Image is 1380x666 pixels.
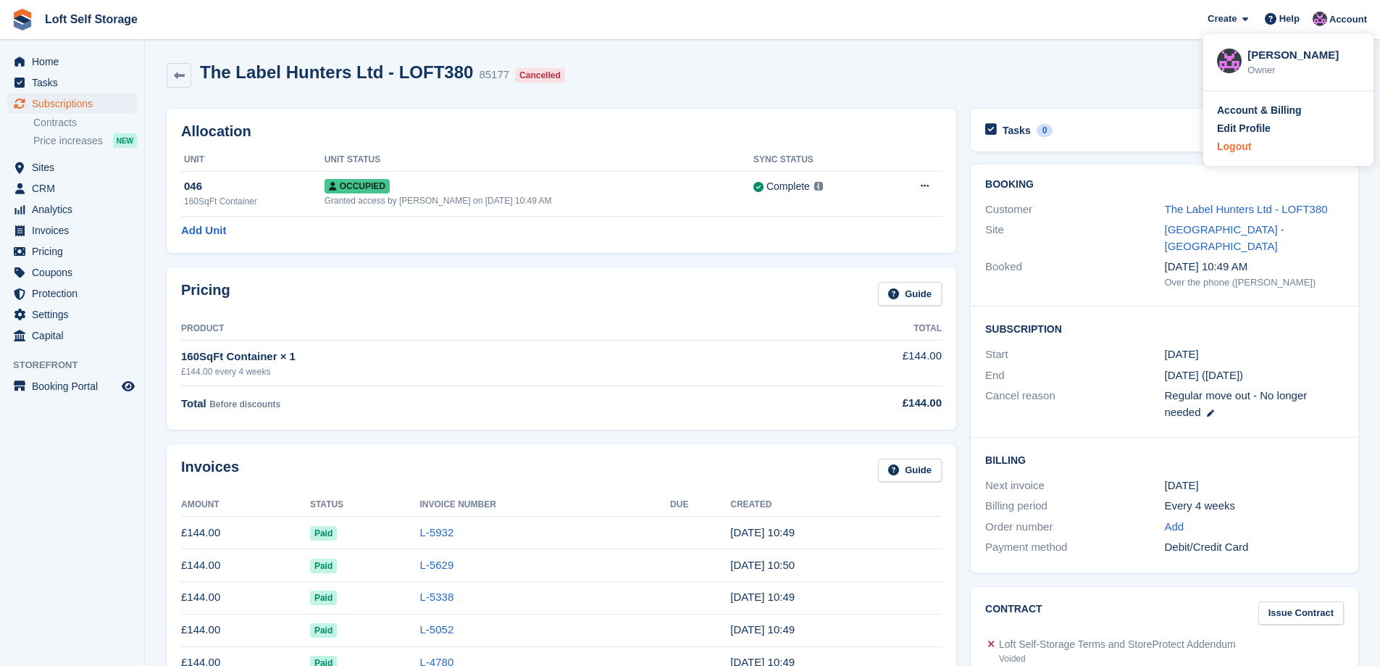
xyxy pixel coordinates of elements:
span: Capital [32,325,119,346]
a: Edit Profile [1217,121,1360,136]
span: Protection [32,283,119,304]
time: 2025-07-04 09:49:26 UTC [730,591,795,603]
div: [PERSON_NAME] [1247,47,1360,60]
span: Create [1208,12,1237,26]
div: 85177 [479,67,509,83]
span: Help [1279,12,1300,26]
a: Account & Billing [1217,103,1360,118]
img: Amy Wright [1313,12,1327,26]
a: menu [7,72,137,93]
div: Order number [985,519,1164,536]
a: menu [7,262,137,283]
div: 046 [184,178,325,195]
div: Edit Profile [1217,121,1271,136]
div: NEW [113,133,137,148]
span: Paid [310,559,337,573]
div: Cancel reason [985,388,1164,420]
span: Settings [32,304,119,325]
img: Amy Wright [1217,49,1242,73]
span: Home [32,51,119,72]
div: Site [985,222,1164,254]
a: menu [7,199,137,220]
a: Contracts [33,116,137,130]
span: Paid [310,526,337,541]
div: Voided [999,652,1236,665]
div: Booked [985,259,1164,289]
a: Loft Self Storage [39,7,143,31]
div: Owner [1247,63,1360,78]
th: Unit Status [325,149,753,172]
h2: Invoices [181,459,239,483]
div: Logout [1217,139,1251,154]
div: Cancelled [515,68,565,83]
th: Sync Status [753,149,885,172]
a: Logout [1217,139,1360,154]
th: Created [730,494,942,517]
th: Total [748,317,942,341]
div: £144.00 [748,395,942,412]
img: stora-icon-8386f47178a22dfd0bd8f6a31ec36ba5ce8667c1dd55bd0f319d3a0aa187defe.svg [12,9,33,30]
span: Coupons [32,262,119,283]
a: Issue Contract [1258,602,1344,625]
div: End [985,367,1164,384]
div: Start [985,346,1164,363]
div: 0 [1037,124,1053,137]
h2: Allocation [181,123,942,140]
a: menu [7,93,137,114]
th: Product [181,317,748,341]
span: [DATE] ([DATE]) [1165,369,1244,381]
a: Guide [878,459,942,483]
span: Regular move out - No longer needed [1165,389,1308,418]
h2: Booking [985,179,1344,191]
a: menu [7,283,137,304]
div: Granted access by [PERSON_NAME] on [DATE] 10:49 AM [325,194,753,207]
div: Next invoice [985,478,1164,494]
div: [DATE] 10:49 AM [1165,259,1344,275]
a: menu [7,304,137,325]
a: menu [7,157,137,178]
a: menu [7,241,137,262]
h2: Contract [985,602,1042,625]
span: Paid [310,623,337,638]
div: [DATE] [1165,478,1344,494]
td: £144.00 [181,517,310,549]
span: CRM [32,178,119,199]
span: Storefront [13,358,144,372]
div: Every 4 weeks [1165,498,1344,515]
th: Unit [181,149,325,172]
a: L-5629 [420,559,454,571]
a: Guide [878,282,942,306]
span: Booking Portal [32,376,119,396]
h2: Pricing [181,282,230,306]
span: Before discounts [209,399,280,409]
span: Pricing [32,241,119,262]
h2: Billing [985,452,1344,467]
div: £144.00 every 4 weeks [181,365,748,378]
span: Invoices [32,220,119,241]
div: 160SqFt Container × 1 [181,349,748,365]
img: icon-info-grey-7440780725fd019a000dd9b08b2336e03edf1995a4989e88bcd33f0948082b44.svg [814,182,823,191]
td: £144.00 [181,581,310,614]
td: £144.00 [748,340,942,386]
a: menu [7,51,137,72]
span: Subscriptions [32,93,119,114]
div: Billing period [985,498,1164,515]
a: menu [7,178,137,199]
a: L-5338 [420,591,454,603]
span: Account [1329,12,1367,27]
span: Price increases [33,134,103,148]
h2: Tasks [1003,124,1031,137]
th: Invoice Number [420,494,671,517]
td: £144.00 [181,549,310,582]
a: L-5932 [420,526,454,538]
h2: The Label Hunters Ltd - LOFT380 [200,62,473,82]
span: Total [181,397,206,409]
span: Paid [310,591,337,605]
td: £144.00 [181,614,310,646]
div: 160SqFt Container [184,195,325,208]
time: 2025-05-09 00:00:00 UTC [1165,346,1199,363]
div: Over the phone ([PERSON_NAME]) [1165,275,1344,290]
span: Occupied [325,179,390,193]
time: 2025-08-29 09:49:32 UTC [730,526,795,538]
div: Payment method [985,539,1164,556]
